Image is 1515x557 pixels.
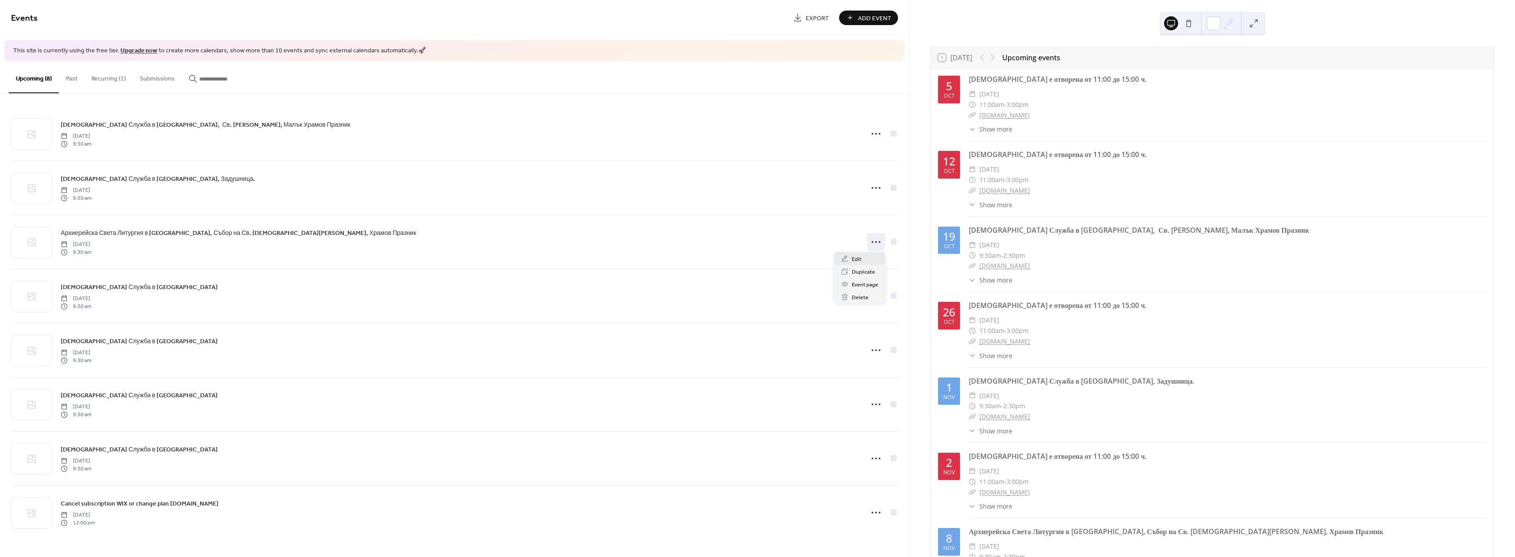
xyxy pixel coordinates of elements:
span: 9:30 am [61,357,91,365]
span: [DEMOGRAPHIC_DATA] Служба в [GEOGRAPHIC_DATA] [61,445,218,454]
span: Events [11,10,38,27]
div: ​ [969,175,976,185]
div: ​ [969,426,976,436]
span: Show more [979,502,1012,511]
div: ​ [969,336,976,347]
a: Export [787,11,836,25]
a: [DEMOGRAPHIC_DATA] Служба в [GEOGRAPHIC_DATA], Задушница. [61,174,255,184]
div: ​ [969,476,976,487]
button: Submissions [133,61,182,92]
span: 3:00pm [1007,175,1029,185]
span: - [1001,401,1003,411]
div: ​ [969,466,976,476]
div: ​ [969,200,976,209]
span: 3:00pm [1007,476,1029,487]
div: 12 [943,156,955,167]
span: 11:00am [979,326,1004,336]
div: ​ [969,260,976,271]
div: ​ [969,275,976,285]
div: 1 [946,382,952,393]
span: - [1004,326,1007,336]
div: ​ [969,89,976,99]
span: 9:30 am [61,465,91,473]
span: [DATE] [979,164,999,175]
a: [DEMOGRAPHIC_DATA] Служба в [GEOGRAPHIC_DATA], Св. [PERSON_NAME], Малък Храмов Празник [61,120,350,130]
span: Show more [979,426,1012,436]
span: - [1001,250,1003,261]
a: [DOMAIN_NAME] [979,186,1030,194]
a: [DEMOGRAPHIC_DATA] е отворена от 11:00 до 15:00 ч. [969,74,1146,84]
button: ​Show more [969,125,1012,134]
span: 9:30 am [61,303,91,311]
span: [DATE] [61,511,95,519]
span: 9:30 am [61,140,91,148]
div: ​ [969,391,976,401]
a: [DEMOGRAPHIC_DATA] е отворена от 11:00 до 15:00 ч. [969,300,1146,310]
span: Show more [979,275,1012,285]
span: [DATE] [979,315,999,326]
span: - [1004,476,1007,487]
span: [DATE] [61,186,91,194]
div: ​ [969,240,976,250]
span: 12:00 pm [61,519,95,527]
span: [DATE] [61,294,91,302]
a: [DOMAIN_NAME] [979,261,1030,270]
span: [DATE] [979,89,999,99]
div: ​ [969,541,976,552]
span: 11:00am [979,99,1004,110]
span: [DATE] [979,466,999,476]
span: Event page [852,280,878,289]
span: Edit [852,255,862,264]
span: 2:30pm [1003,250,1025,261]
div: Nov [943,470,955,476]
span: - [1004,175,1007,185]
div: Oct [944,319,955,325]
button: ​Show more [969,426,1012,436]
div: 26 [943,307,955,318]
span: [DATE] [61,348,91,356]
a: [DOMAIN_NAME] [979,111,1030,119]
a: [DOMAIN_NAME] [979,488,1030,496]
span: Export [806,14,829,23]
a: Архиерейска Света Литургия в [GEOGRAPHIC_DATA], Събор на Св. [DEMOGRAPHIC_DATA][PERSON_NAME], Хра... [969,527,1384,536]
div: ​ [969,185,976,196]
span: Cancel subscription WIX or change plan [DOMAIN_NAME] [61,499,219,508]
span: Add Event [858,14,891,23]
div: Nov [943,546,955,551]
div: ​ [969,99,976,110]
span: 9:30am [979,401,1001,411]
button: ​Show more [969,200,1012,209]
span: [DATE] [61,457,91,465]
div: ​ [969,164,976,175]
div: ​ [969,326,976,336]
span: - [1004,99,1007,110]
button: Past [59,61,84,92]
span: 11:00am [979,476,1004,487]
span: [DEMOGRAPHIC_DATA] Служба в [GEOGRAPHIC_DATA], Св. [PERSON_NAME], Малък Храмов Празник [61,120,350,129]
div: ​ [969,411,976,422]
a: Add Event [839,11,898,25]
a: [DEMOGRAPHIC_DATA] е отворена от 11:00 до 15:00 ч. [969,451,1146,461]
a: [DEMOGRAPHIC_DATA] Служба в [GEOGRAPHIC_DATA], Св. [PERSON_NAME], Малък Храмов Празник [969,225,1309,235]
div: ​ [969,502,976,511]
a: Архиерейска Света Литургия в [GEOGRAPHIC_DATA], Събор на Св. [DEMOGRAPHIC_DATA][PERSON_NAME], Хра... [61,228,416,238]
span: Show more [979,200,1012,209]
span: [DEMOGRAPHIC_DATA] Служба в [GEOGRAPHIC_DATA] [61,391,218,400]
div: ​ [969,250,976,261]
span: 9:30am [979,250,1001,261]
div: ​ [969,125,976,134]
span: 3:00pm [1007,326,1029,336]
span: 2:30pm [1003,401,1025,411]
span: [DATE] [979,391,999,401]
a: [DEMOGRAPHIC_DATA] Служба в [GEOGRAPHIC_DATA], Задушница. [969,376,1194,386]
span: [DEMOGRAPHIC_DATA] Служба в [GEOGRAPHIC_DATA], Задушница. [61,174,255,183]
span: [DATE] [61,240,91,248]
span: 9:30 am [61,249,91,257]
a: [DOMAIN_NAME] [979,337,1030,345]
span: This site is currently using the free tier. to create more calendars, show more than 10 events an... [13,47,426,55]
div: 19 [943,231,955,242]
span: [DATE] [61,132,91,140]
div: ​ [969,110,976,121]
a: [DEMOGRAPHIC_DATA] Служба в [GEOGRAPHIC_DATA] [61,336,218,346]
div: 2 [946,457,952,468]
